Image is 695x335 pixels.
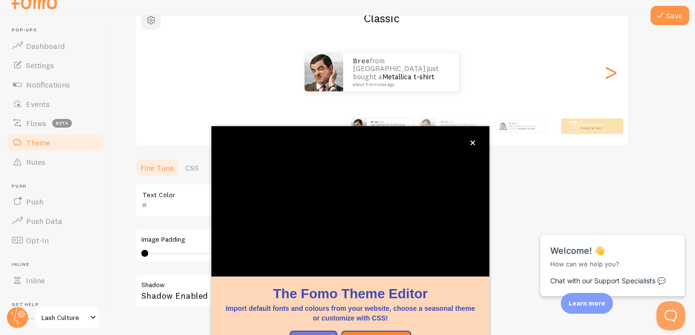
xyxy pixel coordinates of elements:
p: Import default fonts and colours from your website, choose a seasonal theme or customize with CSS! [223,304,478,323]
button: Save [651,6,689,25]
span: Pop-ups [12,27,105,33]
a: Metallica t-shirt [518,127,535,130]
strong: Bree [353,56,370,65]
a: Metallica t-shirt [382,72,434,81]
img: Fomo [419,118,435,134]
a: Fine Tune [135,158,180,177]
span: Settings [26,60,54,70]
label: Image Padding [141,235,417,244]
a: Inline [6,271,105,290]
h2: Classic [136,11,628,26]
span: Rules [26,157,45,167]
a: Push [6,192,105,211]
a: Push Data [6,211,105,231]
h1: The Fomo Theme Editor [223,284,478,303]
small: about 4 minutes ago [353,82,446,87]
img: Fomo [305,53,343,91]
a: Notifications [6,75,105,94]
iframe: Help Scout Beacon - Open [656,301,685,330]
iframe: Help Scout Beacon - Messages and Notifications [535,210,691,301]
span: Get Help [12,302,105,308]
a: Metallica t-shirt [581,126,601,130]
strong: Bree [509,122,514,125]
span: Flows [26,118,46,128]
a: Theme [6,133,105,152]
strong: Bree [371,120,377,124]
strong: Bree [441,120,447,124]
span: Inline [26,276,45,285]
span: Inline [12,262,105,268]
img: Fomo [351,118,367,134]
button: close, [468,138,478,148]
p: from [GEOGRAPHIC_DATA] just bought a [569,120,608,132]
a: CSS [180,158,205,177]
a: Rules [6,152,105,172]
span: Events [26,99,50,109]
p: from [GEOGRAPHIC_DATA] just bought a [353,57,449,87]
a: Dashboard [6,36,105,56]
p: from [GEOGRAPHIC_DATA] just bought a [441,120,481,132]
div: Learn more [561,293,613,314]
span: beta [52,119,72,128]
span: Push [12,183,105,189]
span: Lash Culture [42,312,87,323]
span: Opt-In [26,235,49,245]
p: Learn more [569,299,605,308]
div: Shadow Enabled [135,274,424,309]
strong: Bree [569,120,576,124]
p: from [GEOGRAPHIC_DATA] just bought a [509,121,541,131]
a: Settings [6,56,105,75]
small: about 4 minutes ago [569,130,607,132]
p: from [GEOGRAPHIC_DATA] just bought a [371,120,409,132]
a: Opt-In [6,231,105,250]
a: Events [6,94,105,114]
a: Lash Culture [35,306,100,329]
a: Flows beta [6,114,105,133]
div: Next slide [605,37,616,107]
span: Push [26,197,43,206]
span: Dashboard [26,41,65,51]
img: Fomo [499,122,507,130]
span: Theme [26,138,50,147]
span: Push Data [26,216,62,226]
span: Notifications [26,80,70,89]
